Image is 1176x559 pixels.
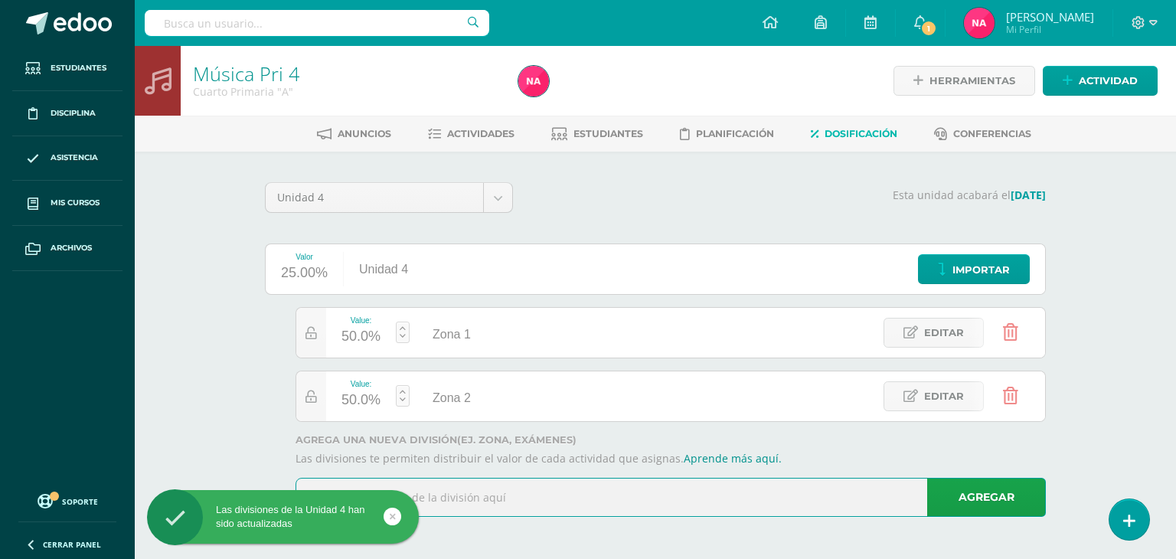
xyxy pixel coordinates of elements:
span: Conferencias [953,128,1031,139]
h1: Música Pri 4 [193,63,500,84]
div: Value: [341,316,381,325]
span: Zona 1 [433,328,471,341]
div: Valor [281,253,328,261]
a: Asistencia [12,136,122,181]
div: 25.00% [281,261,328,286]
span: Actividades [447,128,514,139]
strong: (ej. Zona, Exámenes) [457,434,577,446]
div: Value: [341,380,381,388]
a: Actividades [428,122,514,146]
div: 50.0% [341,325,381,349]
a: Dosificación [811,122,897,146]
span: Cerrar panel [43,539,101,550]
span: Mis cursos [51,197,100,209]
span: 1 [920,20,937,37]
span: Disciplina [51,107,96,119]
img: 0cdc44494223c4f624e652712888316c.png [518,66,549,96]
p: Las divisiones te permiten distribuir el valor de cada actividad que asignas. [296,452,1046,466]
span: Planificación [696,128,774,139]
a: Agregar [927,478,1046,517]
span: Asistencia [51,152,98,164]
a: Importar [918,254,1030,284]
input: Escribe el nombre de la división aquí [296,479,1045,516]
a: Música Pri 4 [193,60,299,87]
img: 0cdc44494223c4f624e652712888316c.png [964,8,995,38]
a: Aprende más aquí. [684,451,782,466]
p: Esta unidad acabará el [531,188,1046,202]
span: Importar [952,256,1010,284]
a: Conferencias [934,122,1031,146]
a: Anuncios [317,122,391,146]
a: Planificación [680,122,774,146]
span: Dosificación [825,128,897,139]
strong: [DATE] [1011,188,1046,202]
a: Actividad [1043,66,1158,96]
a: Soporte [18,490,116,511]
label: Agrega una nueva división [296,434,1046,446]
span: Zona 2 [433,391,471,404]
span: Mi Perfil [1006,23,1094,36]
span: Archivos [51,242,92,254]
span: Unidad 4 [277,183,472,212]
span: Editar [924,382,964,410]
span: Estudiantes [51,62,106,74]
div: Unidad 4 [344,244,423,294]
a: Estudiantes [551,122,643,146]
input: Busca un usuario... [145,10,489,36]
a: Herramientas [893,66,1035,96]
span: Anuncios [338,128,391,139]
span: Soporte [62,496,98,507]
a: Estudiantes [12,46,122,91]
span: Herramientas [929,67,1015,95]
span: Editar [924,319,964,347]
span: [PERSON_NAME] [1006,9,1094,25]
div: Cuarto Primaria 'A' [193,84,500,99]
span: Actividad [1079,67,1138,95]
div: 50.0% [341,388,381,413]
a: Archivos [12,226,122,271]
span: Estudiantes [573,128,643,139]
a: Disciplina [12,91,122,136]
a: Unidad 4 [266,183,512,212]
a: Mis cursos [12,181,122,226]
